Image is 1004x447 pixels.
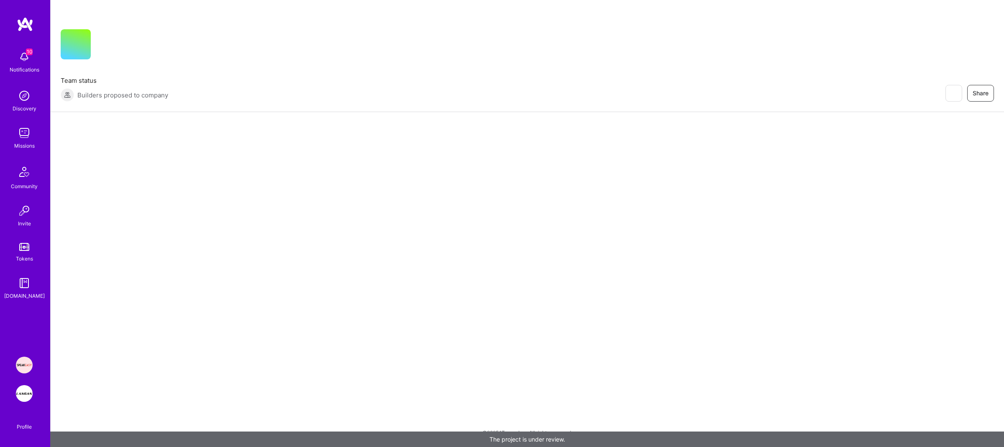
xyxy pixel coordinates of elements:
[950,90,957,97] i: icon EyeClosed
[16,385,33,402] img: Langan: AI-Copilot for Environmental Site Assessment
[61,88,74,102] img: Builders proposed to company
[11,182,38,191] div: Community
[10,65,39,74] div: Notifications
[17,17,33,32] img: logo
[14,141,35,150] div: Missions
[16,254,33,263] div: Tokens
[16,202,33,219] img: Invite
[14,162,34,182] img: Community
[17,422,32,430] div: Profile
[16,49,33,65] img: bell
[967,85,994,102] button: Share
[14,357,35,373] a: Speakeasy: Software Engineer to help Customers write custom functions
[973,89,989,97] span: Share
[16,275,33,291] img: guide book
[16,357,33,373] img: Speakeasy: Software Engineer to help Customers write custom functions
[26,49,33,55] span: 10
[101,43,108,49] i: icon CompanyGray
[18,219,31,228] div: Invite
[50,432,1004,447] div: The project is under review.
[4,291,45,300] div: [DOMAIN_NAME]
[16,87,33,104] img: discovery
[14,385,35,402] a: Langan: AI-Copilot for Environmental Site Assessment
[13,104,36,113] div: Discovery
[14,414,35,430] a: Profile
[19,243,29,251] img: tokens
[77,91,168,100] span: Builders proposed to company
[61,76,168,85] span: Team status
[16,125,33,141] img: teamwork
